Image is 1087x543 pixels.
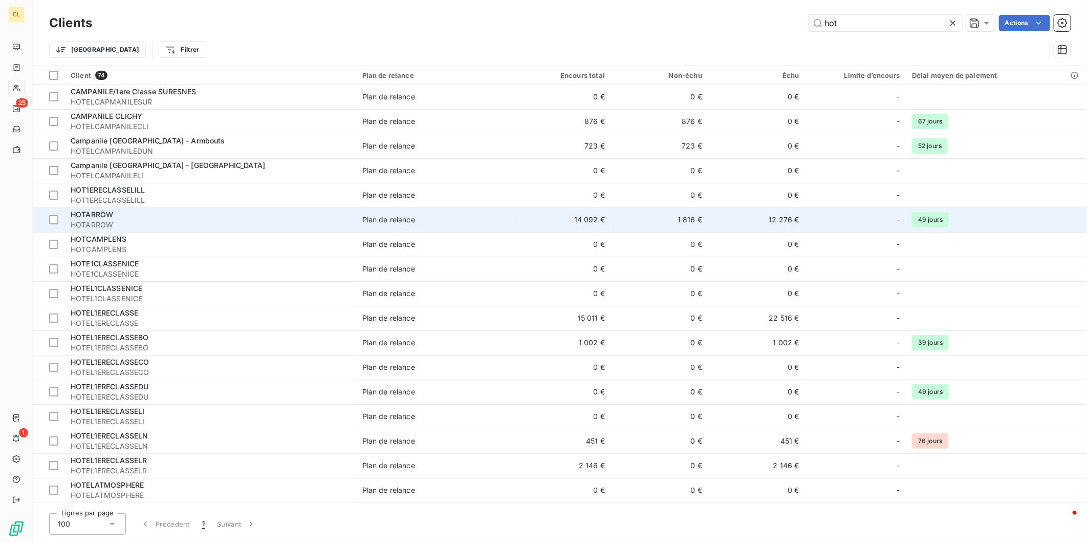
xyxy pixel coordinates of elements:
span: HOTEL1ERECLASSELI [71,416,350,427]
span: 52 jours [912,138,948,154]
span: HOTARROW [71,220,350,230]
td: 0 € [611,257,708,281]
td: 0 € [514,257,611,281]
td: -336 € [514,503,611,527]
span: 39 jours [912,335,949,350]
span: HOTEL1CLASSENICE [71,284,142,293]
button: Actions [999,15,1050,31]
div: Plan de relance [362,116,415,127]
span: CAMPANILE/1ere Classe SURESNES [71,87,197,96]
span: - [897,411,900,422]
div: Plan de relance [362,362,415,372]
td: 15 011 € [514,306,611,330]
span: Campanile [GEOGRAPHIC_DATA] - Armbouts [71,136,225,145]
td: 876 € [514,109,611,134]
span: HOTELCAMPANILECLI [71,121,350,132]
span: HOTCAMPLENS [71,244,350,255]
td: 0 € [611,281,708,306]
td: 0 € [611,453,708,478]
td: 0 € [611,232,708,257]
div: Plan de relance [362,71,508,79]
td: 0 € [708,380,806,404]
td: 0 € [514,158,611,183]
button: [GEOGRAPHIC_DATA] [49,41,146,58]
button: 1 [196,513,211,535]
h3: Clients [49,14,92,32]
td: 0 € [611,158,708,183]
span: HOTELATMOSPHERE [71,481,144,489]
span: Campanile [GEOGRAPHIC_DATA] - [GEOGRAPHIC_DATA] [71,161,265,170]
span: - [897,362,900,372]
span: - [897,288,900,299]
span: - [897,264,900,274]
span: - [897,387,900,397]
span: 1 [19,428,28,437]
div: Encours total [520,71,605,79]
span: 74 [95,71,107,80]
td: 451 € [708,429,806,453]
td: 0 € [611,478,708,503]
td: 0 € [708,404,806,429]
div: Plan de relance [362,141,415,151]
span: HOTEL1ERECLASSEDU [71,382,149,391]
td: 0 € [708,503,806,527]
div: Plan de relance [362,411,415,422]
td: 1 002 € [514,330,611,355]
span: 100 [58,519,70,529]
span: CAMPANILE CLICHY [71,112,142,120]
td: 1 002 € [708,330,806,355]
td: 1 816 € [611,207,708,232]
td: 0 € [611,330,708,355]
div: Plan de relance [362,239,415,249]
span: HOTEL1ERECLASSECO [71,367,350,378]
span: - [897,165,900,176]
span: - [897,141,900,151]
td: 723 € [514,134,611,158]
button: Précédent [134,513,196,535]
div: Plan de relance [362,288,415,299]
span: HOTEL1ERECLASSECO [71,358,149,366]
div: CL [8,6,25,23]
iframe: Intercom live chat [1052,508,1077,533]
span: HOT1ERECLASSELILL [71,185,145,194]
span: - [897,239,900,249]
td: 0 € [514,380,611,404]
span: - [897,485,900,495]
span: HOTEL1ERECLASSEDU [71,392,350,402]
span: - [897,92,900,102]
div: Plan de relance [362,165,415,176]
span: HOTE1CLASSENICE [71,269,350,279]
div: Plan de relance [362,215,415,225]
span: 49 jours [912,384,949,400]
input: Rechercher [809,15,962,31]
div: Plan de relance [362,264,415,274]
span: HOTEL1ERECLASSELN [71,431,148,440]
td: 0 € [611,183,708,207]
td: 0 € [708,257,806,281]
span: HOTEL1ERECLASSELR [71,456,147,465]
span: - [897,190,900,200]
td: 0 € [708,134,806,158]
td: 0 € [708,158,806,183]
td: 0 € [708,183,806,207]
span: HOTE1CLASSENICE [71,259,139,268]
div: Délai moyen de paiement [912,71,1081,79]
button: Suivant [211,513,263,535]
td: 0 € [611,355,708,380]
td: 12 276 € [708,207,806,232]
span: - [897,436,900,446]
div: Limite d’encours [812,71,900,79]
span: HOTELCAPMANILESUR [71,97,350,107]
span: HOTEL1ERECLASSELI [71,407,145,415]
div: Plan de relance [362,338,415,348]
span: 25 [16,98,28,108]
button: Filtrer [159,41,206,58]
td: 0 € [708,355,806,380]
td: 0 € [611,404,708,429]
span: HOTEL1ERECLASSELN [71,441,350,451]
td: 22 516 € [708,306,806,330]
span: HOTEL1ERECLASSELR [71,466,350,476]
div: Non-échu [617,71,702,79]
span: HOTARROW [71,210,113,219]
div: Plan de relance [362,387,415,397]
